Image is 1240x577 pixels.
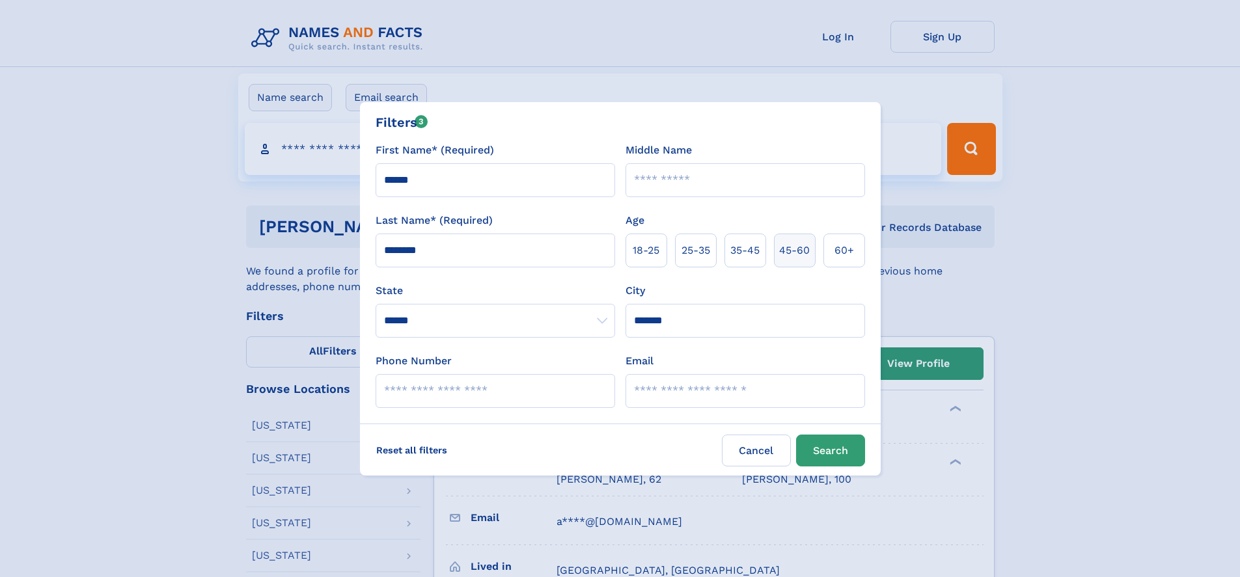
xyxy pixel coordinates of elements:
[626,353,654,369] label: Email
[376,142,494,158] label: First Name* (Required)
[626,283,645,299] label: City
[730,243,760,258] span: 35‑45
[376,353,452,369] label: Phone Number
[834,243,854,258] span: 60+
[722,435,791,466] label: Cancel
[376,283,615,299] label: State
[368,435,456,466] label: Reset all filters
[682,243,710,258] span: 25‑35
[779,243,810,258] span: 45‑60
[626,213,644,228] label: Age
[626,142,692,158] label: Middle Name
[633,243,659,258] span: 18‑25
[376,213,493,228] label: Last Name* (Required)
[796,435,865,466] button: Search
[376,113,428,132] div: Filters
